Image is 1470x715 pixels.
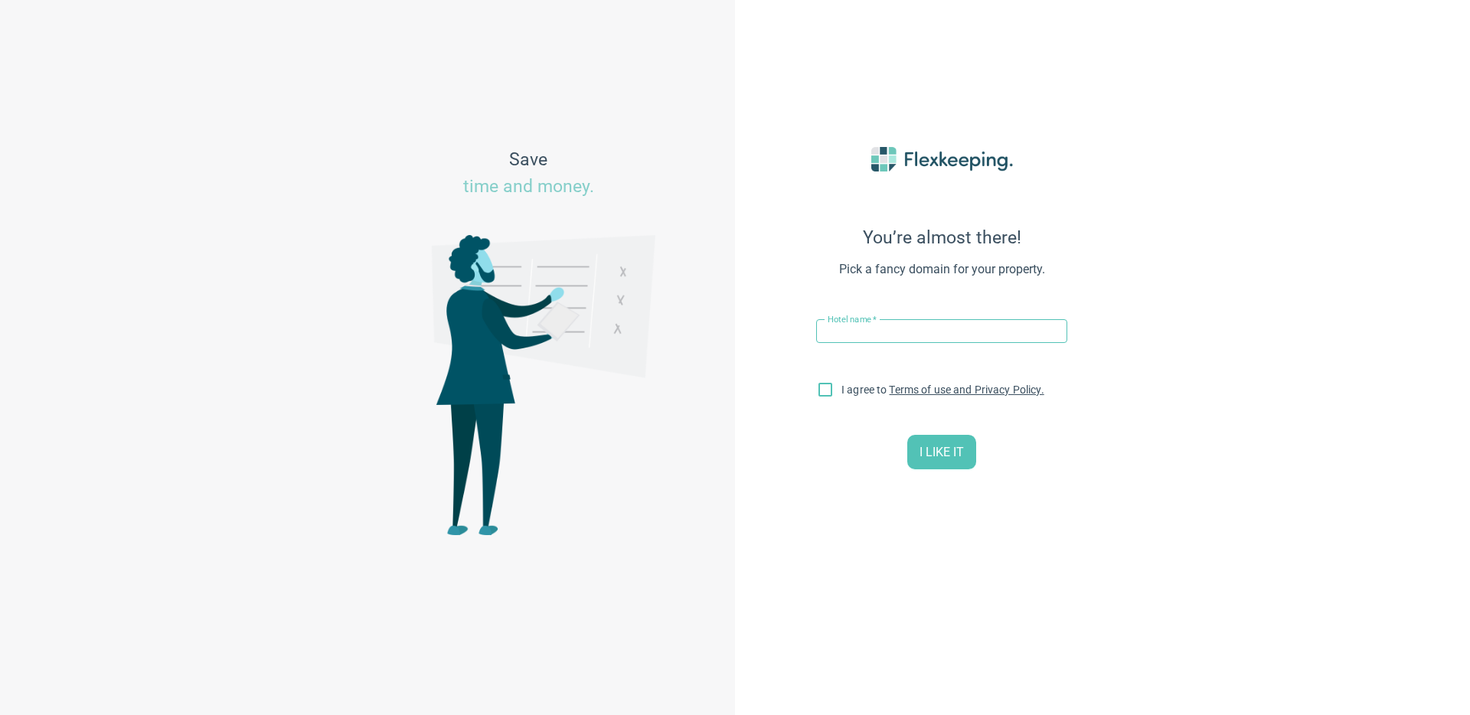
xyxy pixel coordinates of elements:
span: time and money. [463,176,594,197]
span: I agree to [841,384,1044,396]
span: Pick a fancy domain for your property. [773,260,1110,279]
span: Save [463,147,594,201]
a: Terms of use and Privacy Policy. [889,384,1044,396]
span: You’re almost there! [773,227,1110,248]
span: I LIKE IT [920,444,964,462]
button: I LIKE IT [907,435,976,469]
